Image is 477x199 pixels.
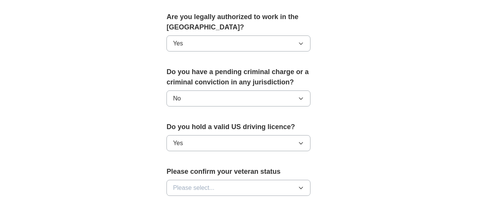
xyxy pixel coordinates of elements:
span: Please select... [173,183,214,193]
span: No [173,94,181,103]
span: Yes [173,139,183,148]
span: Yes [173,39,183,48]
label: Are you legally authorized to work in the [GEOGRAPHIC_DATA]? [166,12,311,32]
button: No [166,91,311,107]
label: Do you hold a valid US driving licence? [166,122,311,132]
button: Please select... [166,180,311,196]
label: Do you have a pending criminal charge or a criminal conviction in any jurisdiction? [166,67,311,87]
label: Please confirm your veteran status [166,167,311,177]
button: Yes [166,36,311,52]
button: Yes [166,135,311,151]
